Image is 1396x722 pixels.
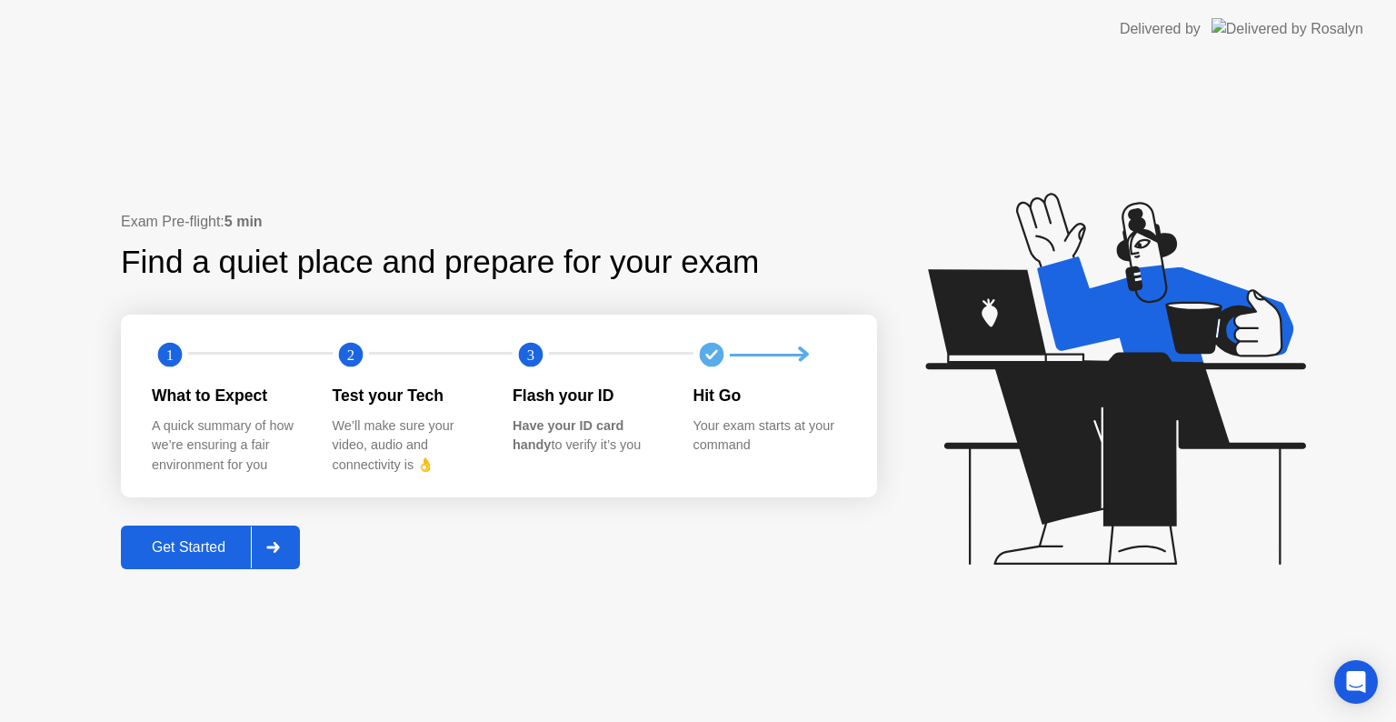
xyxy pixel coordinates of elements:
div: Flash your ID [513,384,664,407]
div: Your exam starts at your command [693,416,845,456]
button: Get Started [121,526,300,569]
b: 5 min [224,214,263,229]
div: Get Started [126,539,251,556]
div: Delivered by [1120,18,1201,40]
b: Have your ID card handy [513,418,623,453]
text: 3 [527,346,534,364]
div: to verify it’s you [513,416,664,456]
text: 1 [166,346,174,364]
div: Open Intercom Messenger [1334,660,1378,704]
text: 2 [346,346,354,364]
div: We’ll make sure your video, audio and connectivity is 👌 [333,416,484,476]
div: Hit Go [693,384,845,407]
div: Find a quiet place and prepare for your exam [121,238,762,286]
div: Test your Tech [333,384,484,407]
img: Delivered by Rosalyn [1212,18,1363,39]
div: Exam Pre-flight: [121,211,877,233]
div: What to Expect [152,384,304,407]
div: A quick summary of how we’re ensuring a fair environment for you [152,416,304,476]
